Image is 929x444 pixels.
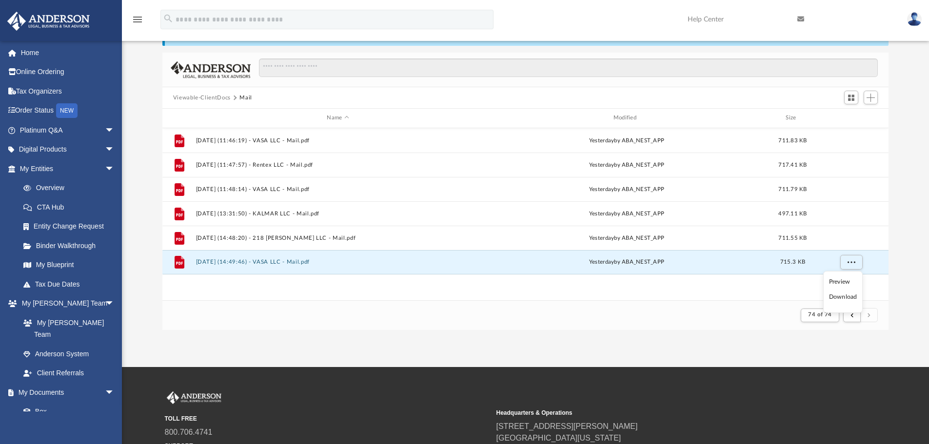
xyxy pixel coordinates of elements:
a: My [PERSON_NAME] Team [14,313,119,344]
div: by ABA_NEST_APP [484,185,769,193]
a: menu [132,19,143,25]
input: Search files and folders [259,58,878,77]
span: arrow_drop_down [105,383,124,403]
a: Overview [14,178,129,198]
a: Digital Productsarrow_drop_down [7,140,129,159]
li: Download [829,292,857,302]
img: User Pic [907,12,922,26]
a: My Entitiesarrow_drop_down [7,159,129,178]
div: Size [773,114,812,122]
span: arrow_drop_down [105,120,124,140]
button: Viewable-ClientDocs [173,94,231,102]
div: NEW [56,103,78,118]
span: 711.83 KB [778,137,807,143]
a: Anderson System [14,344,124,364]
a: Online Ordering [7,62,129,82]
span: yesterday [589,137,614,143]
small: Headquarters & Operations [496,408,821,417]
button: [DATE] (11:48:14) - VASA LLC - Mail.pdf [196,186,480,193]
span: 715.3 KB [780,259,805,265]
span: yesterday [589,259,614,265]
a: My Documentsarrow_drop_down [7,383,124,402]
a: Tax Organizers [7,81,129,101]
img: Anderson Advisors Platinum Portal [165,391,223,404]
button: Switch to Grid View [844,91,859,104]
span: 717.41 KB [778,162,807,167]
span: yesterday [589,235,614,240]
span: 711.55 KB [778,235,807,240]
span: yesterday [589,186,614,192]
div: Modified [484,114,769,122]
span: yesterday [589,211,614,216]
a: My Blueprint [14,255,124,275]
button: Add [864,91,878,104]
span: arrow_drop_down [105,140,124,160]
div: by ABA_NEST_APP [484,258,769,267]
a: 800.706.4741 [165,428,213,436]
button: More options [840,255,862,270]
span: arrow_drop_down [105,159,124,179]
li: Preview [829,277,857,287]
span: arrow_drop_down [105,294,124,314]
span: 74 of 74 [808,312,831,317]
a: Home [7,43,129,62]
a: Order StatusNEW [7,101,129,121]
div: by ABA_NEST_APP [484,233,769,242]
a: Tax Due Dates [14,274,129,294]
img: Anderson Advisors Platinum Portal [4,12,93,31]
div: id [167,114,191,122]
div: Name [195,114,480,122]
button: [DATE] (11:46:19) - VASA LLC - Mail.pdf [196,137,480,144]
div: id [816,114,885,122]
button: [DATE] (14:48:20) - 218 [PERSON_NAME] LLC - Mail.pdf [196,235,480,241]
button: [DATE] (14:49:46) - VASA LLC - Mail.pdf [196,259,480,265]
div: grid [162,128,889,300]
ul: More options [823,271,863,313]
span: 497.11 KB [778,211,807,216]
a: Entity Change Request [14,217,129,236]
i: search [163,13,174,24]
button: Mail [239,94,252,102]
span: yesterday [589,162,614,167]
small: TOLL FREE [165,414,490,423]
a: Client Referrals [14,364,124,383]
a: CTA Hub [14,197,129,217]
a: Binder Walkthrough [14,236,129,255]
div: by ABA_NEST_APP [484,136,769,145]
div: by ABA_NEST_APP [484,160,769,169]
a: Platinum Q&Aarrow_drop_down [7,120,129,140]
button: 74 of 74 [801,309,839,322]
a: [GEOGRAPHIC_DATA][US_STATE] [496,434,621,442]
a: My [PERSON_NAME] Teamarrow_drop_down [7,294,124,313]
a: Box [14,402,119,422]
button: [DATE] (13:31:50) - KALMAR LLC - Mail.pdf [196,211,480,217]
a: [STREET_ADDRESS][PERSON_NAME] [496,422,638,430]
div: by ABA_NEST_APP [484,209,769,218]
span: 711.79 KB [778,186,807,192]
button: [DATE] (11:47:57) - Rentex LLC - Mail.pdf [196,162,480,168]
i: menu [132,14,143,25]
